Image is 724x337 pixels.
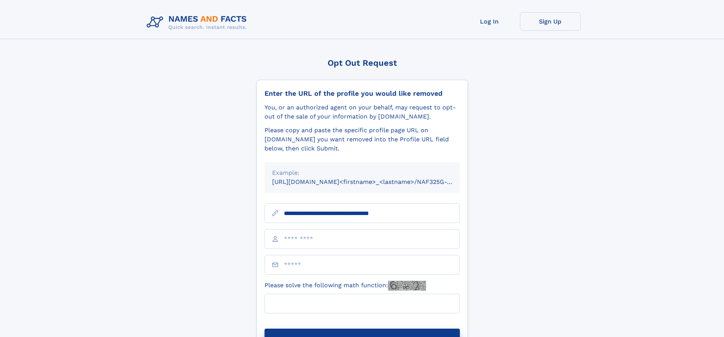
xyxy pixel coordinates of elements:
div: You, or an authorized agent on your behalf, may request to opt-out of the sale of your informatio... [265,103,460,121]
img: Logo Names and Facts [144,12,253,33]
div: Opt Out Request [257,58,468,68]
div: Enter the URL of the profile you would like removed [265,89,460,98]
label: Please solve the following math function: [265,281,426,291]
div: Please copy and paste the specific profile page URL on [DOMAIN_NAME] you want removed into the Pr... [265,126,460,153]
small: [URL][DOMAIN_NAME]<firstname>_<lastname>/NAF325G-xxxxxxxx [272,178,474,185]
div: Example: [272,168,452,177]
a: Sign Up [520,12,581,31]
a: Log In [459,12,520,31]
